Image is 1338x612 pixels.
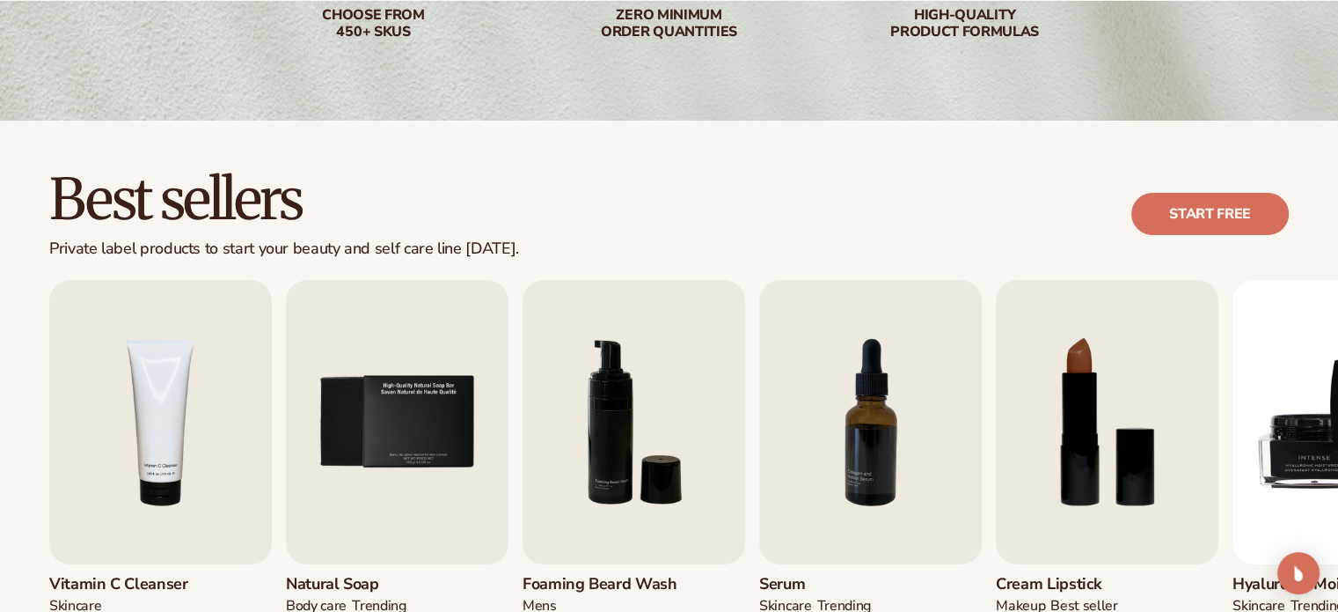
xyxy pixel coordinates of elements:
h3: Foaming beard wash [523,575,677,594]
a: Start free [1131,193,1289,235]
h3: Natural Soap [286,575,406,594]
h2: Best sellers [49,170,519,229]
div: High-quality product formulas [852,7,1078,41]
div: Choose from 450+ Skus [261,7,486,41]
h3: Serum [759,575,871,594]
div: Open Intercom Messenger [1277,552,1320,594]
h3: Cream Lipstick [996,575,1118,594]
div: Private label products to start your beauty and self care line [DATE]. [49,240,519,259]
div: Zero minimum order quantities [557,7,782,41]
h3: Vitamin C Cleanser [49,575,188,594]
